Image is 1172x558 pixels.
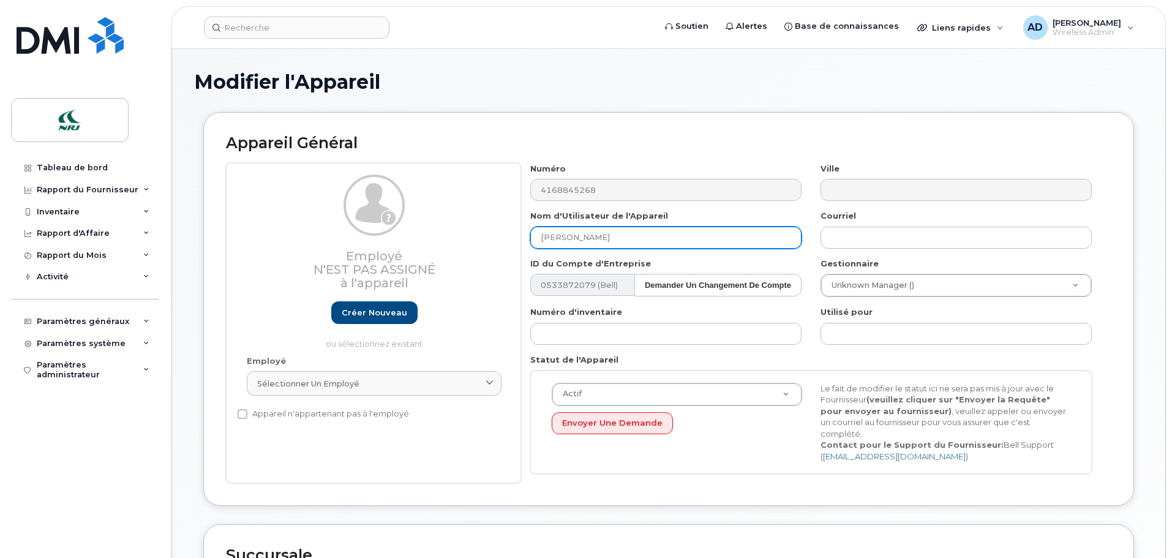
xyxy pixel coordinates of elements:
[530,163,566,175] label: Numéro
[552,383,802,405] a: Actif
[824,280,914,291] span: Unknown Manager ()
[821,258,879,270] label: Gestionnaire
[552,412,673,435] button: Envoyer une Demande
[194,71,1143,92] h1: Modifier l'Appareil
[340,276,408,290] span: à l'appareil
[811,383,1080,462] div: Le fait de modifier le statut ici ne sera pas mis à jour avec le Fournisseur , veuillez appeler o...
[821,163,840,175] label: Ville
[247,338,501,350] p: ou sélectionnez existant
[645,281,791,290] strong: Demander un Changement de Compte
[530,210,668,222] label: Nom d'Utilisateur de l'Appareil
[530,354,618,366] label: Statut de l'Appareil
[247,249,501,290] h3: Employé
[821,394,1050,416] strong: (veuillez cliquer sur "Envoyer la Requête" pour envoyer au fournisseur)
[314,262,435,277] span: N'est pas assigné
[821,306,873,318] label: Utilisé pour
[247,371,501,396] a: Sélectionner un employé
[247,355,286,367] label: Employé
[238,409,247,419] input: Appareil n'appartenant pas à l'employé
[530,306,622,318] label: Numéro d'inventaire
[257,378,359,390] span: Sélectionner un employé
[634,274,802,296] button: Demander un Changement de Compte
[238,407,409,421] label: Appareil n'appartenant pas à l'employé
[821,274,1091,296] a: Unknown Manager ()
[823,451,966,461] a: [EMAIL_ADDRESS][DOMAIN_NAME]
[331,301,418,324] a: Créer nouveau
[821,210,856,222] label: Courriel
[821,440,1004,450] strong: Contact pour le Support du Fournisseur:
[555,388,582,399] span: Actif
[226,135,1111,152] h2: Appareil Général
[530,258,651,270] label: ID du Compte d'Entreprise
